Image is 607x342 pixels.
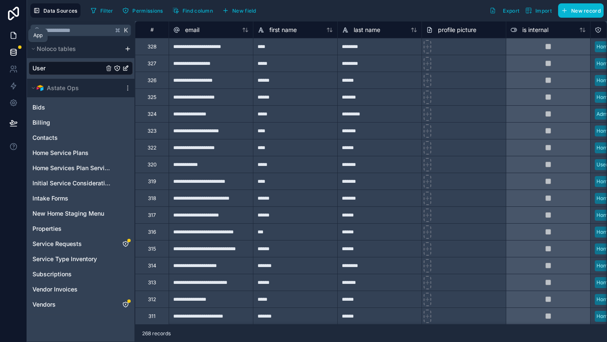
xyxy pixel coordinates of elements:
a: Permissions [119,4,169,17]
div: 316 [148,229,156,235]
button: Data Sources [30,3,81,18]
div: 325 [148,94,156,101]
span: Data Sources [43,8,78,14]
span: New field [232,8,256,14]
span: is internal [522,26,548,34]
div: 317 [148,212,156,219]
div: 313 [148,279,156,286]
div: App [33,32,43,39]
span: Find column [183,8,213,14]
span: Filter [100,8,113,14]
span: 268 records [142,330,171,337]
div: 322 [148,144,156,151]
div: 314 [148,262,156,269]
div: 324 [148,111,157,118]
button: New record [558,3,604,18]
button: Filter [87,4,116,17]
span: K [123,27,129,33]
div: 320 [148,161,157,168]
span: Permissions [132,8,163,14]
button: Import [522,3,555,18]
span: Export [503,8,519,14]
div: 312 [148,296,156,303]
button: Find column [169,4,216,17]
span: first name [269,26,297,34]
button: Permissions [119,4,166,17]
div: 318 [148,195,156,202]
span: New record [571,8,601,14]
a: New record [555,3,604,18]
div: 323 [148,128,156,134]
button: New field [219,4,259,17]
div: 327 [148,60,156,67]
div: 311 [148,313,156,320]
button: Export [486,3,522,18]
div: 326 [148,77,156,84]
div: # [142,27,162,33]
span: email [185,26,199,34]
span: Import [535,8,552,14]
div: 315 [148,246,156,252]
div: 319 [148,178,156,185]
span: last name [354,26,380,34]
div: 328 [148,43,156,50]
span: profile picture [438,26,476,34]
